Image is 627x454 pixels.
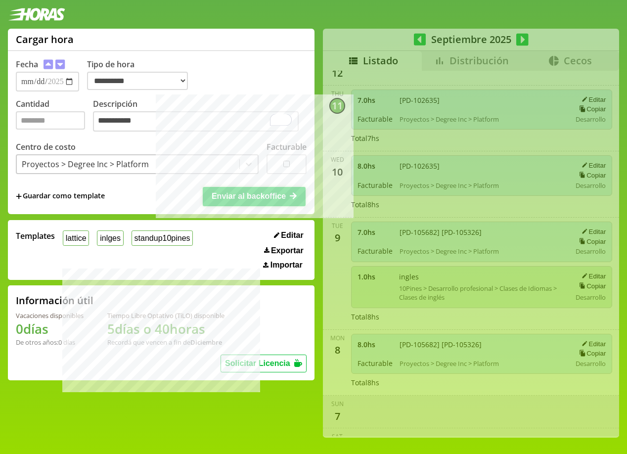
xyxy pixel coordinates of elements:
[87,59,196,91] label: Tipo de hora
[16,311,84,320] div: Vacaciones disponibles
[270,261,303,270] span: Importar
[271,230,307,240] button: Editar
[281,231,303,240] span: Editar
[16,141,76,152] label: Centro de costo
[93,111,299,132] textarea: To enrich screen reader interactions, please activate Accessibility in Grammarly extension settings
[267,141,307,152] label: Facturable
[97,230,123,246] button: inlges
[8,8,65,21] img: logotipo
[132,230,193,246] button: standup10pines
[107,320,224,338] h1: 5 días o 40 horas
[16,98,93,135] label: Cantidad
[87,72,188,90] select: Tipo de hora
[261,246,307,256] button: Exportar
[225,359,290,367] span: Solicitar Licencia
[107,338,224,347] div: Recordá que vencen a fin de
[63,230,89,246] button: lattice
[190,338,222,347] b: Diciembre
[107,311,224,320] div: Tiempo Libre Optativo (TiLO) disponible
[271,246,304,255] span: Exportar
[16,111,85,130] input: Cantidad
[221,355,307,372] button: Solicitar Licencia
[16,33,74,46] h1: Cargar hora
[22,159,149,170] div: Proyectos > Degree Inc > Platform
[203,187,306,206] button: Enviar al backoffice
[16,191,22,202] span: +
[16,338,84,347] div: De otros años: 0 días
[16,320,84,338] h1: 0 días
[93,98,307,135] label: Descripción
[16,230,55,241] span: Templates
[212,192,286,200] span: Enviar al backoffice
[16,294,93,307] h2: Información útil
[16,191,105,202] span: +Guardar como template
[16,59,38,70] label: Fecha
